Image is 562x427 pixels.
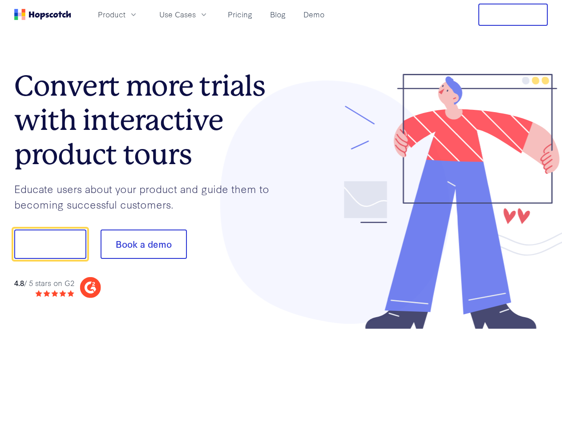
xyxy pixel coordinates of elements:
button: Product [93,7,143,22]
div: / 5 stars on G2 [14,278,74,289]
h1: Convert more trials with interactive product tours [14,69,281,171]
span: Use Cases [159,9,196,20]
strong: 4.8 [14,278,24,288]
a: Home [14,9,71,20]
button: Show me! [14,230,86,259]
a: Demo [300,7,328,22]
button: Free Trial [478,4,548,26]
a: Blog [267,7,289,22]
p: Educate users about your product and guide them to becoming successful customers. [14,181,281,212]
a: Pricing [224,7,256,22]
span: Product [98,9,125,20]
button: Book a demo [101,230,187,259]
button: Use Cases [154,7,214,22]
